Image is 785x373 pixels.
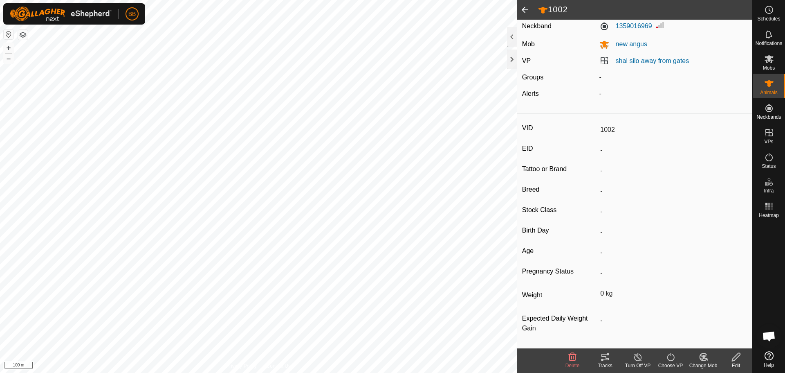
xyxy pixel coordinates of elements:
span: new angus [609,41,647,47]
div: Choose VP [654,362,687,369]
label: EID [522,143,597,154]
label: Age [522,246,597,256]
span: Status [762,164,776,169]
span: Heatmap [759,213,779,218]
button: Reset Map [4,29,13,39]
div: Change Mob [687,362,720,369]
label: Weight [522,287,597,304]
h2: 1002 [538,5,752,15]
a: Contact Us [267,362,291,370]
span: Mobs [763,66,775,70]
label: Alerts [522,90,539,97]
button: + [4,43,13,53]
label: VID [522,123,597,133]
span: Infra [764,188,774,193]
label: Breed [522,184,597,195]
a: Privacy Policy [226,362,257,370]
span: VPs [764,139,773,144]
div: Edit [720,362,752,369]
label: Pregnancy Status [522,266,597,277]
label: Tattoo or Brand [522,164,597,174]
a: Help [753,348,785,371]
button: – [4,54,13,63]
span: Help [764,363,774,368]
div: Tracks [589,362,621,369]
span: Delete [565,363,580,368]
img: Signal strength [655,20,665,30]
label: 1359016969 [599,21,652,31]
label: Neckband [522,21,552,31]
div: Turn Off VP [621,362,654,369]
span: BB [128,10,136,18]
label: Mob [522,41,535,47]
div: Open chat [757,324,781,348]
label: VP [522,57,531,64]
label: Expected Daily Weight Gain [522,314,597,333]
span: Animals [760,90,778,95]
span: Neckbands [756,115,781,120]
div: - [596,89,751,99]
label: Birth Day [522,225,597,236]
span: Schedules [757,16,780,21]
a: shal silo away from gates [616,57,689,64]
label: Groups [522,74,543,81]
label: Stock Class [522,205,597,215]
div: - [596,72,751,82]
span: Notifications [756,41,782,46]
button: Map Layers [18,30,28,40]
img: Gallagher Logo [10,7,112,21]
